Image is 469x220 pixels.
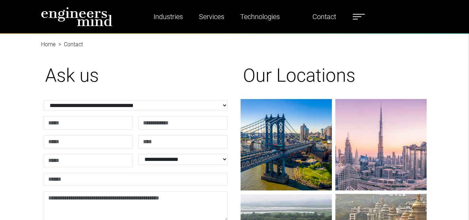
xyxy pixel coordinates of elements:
a: Industries [151,9,186,25]
nav: breadcrumb [41,33,428,42]
a: Contact [310,9,339,25]
a: Technologies [237,9,283,25]
img: logo [41,7,112,26]
h1: Ask us [45,65,226,87]
li: Contact [56,40,83,49]
img: gif [335,99,427,190]
a: Services [196,9,227,25]
h1: Our Locations [243,65,424,87]
a: Home [41,41,56,48]
img: gif [241,99,332,190]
